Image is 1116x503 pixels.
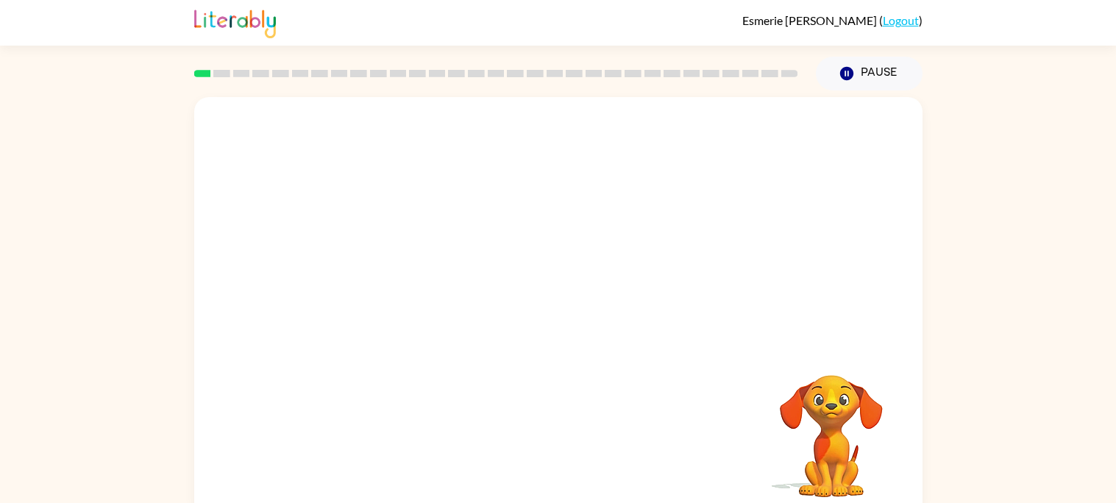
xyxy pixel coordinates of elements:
[742,13,923,27] div: ( )
[816,57,923,90] button: Pause
[883,13,919,27] a: Logout
[758,352,905,499] video: Your browser must support playing .mp4 files to use Literably. Please try using another browser.
[194,6,276,38] img: Literably
[742,13,879,27] span: Esmerie [PERSON_NAME]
